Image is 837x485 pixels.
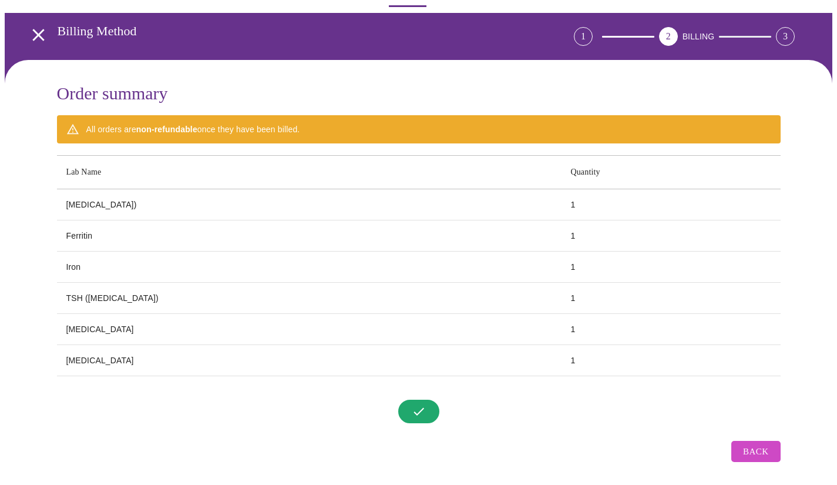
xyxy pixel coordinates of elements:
th: Lab Name [57,156,562,189]
td: [MEDICAL_DATA] [57,345,562,376]
div: 3 [776,27,795,46]
h3: Billing Method [58,24,509,39]
td: TSH ([MEDICAL_DATA]) [57,283,562,314]
td: 1 [561,345,780,376]
td: 1 [561,314,780,345]
button: Back [731,441,780,462]
td: 1 [561,283,780,314]
td: 1 [561,189,780,220]
div: 1 [574,27,593,46]
strong: non-refundable [136,125,197,134]
td: [MEDICAL_DATA]) [57,189,562,220]
span: Back [743,444,768,459]
td: 1 [561,220,780,252]
td: Ferritin [57,220,562,252]
div: 2 [659,27,678,46]
th: Quantity [561,156,780,189]
h3: Order summary [57,83,781,103]
button: open drawer [21,18,56,52]
td: Iron [57,252,562,283]
div: All orders are once they have been billed. [86,119,300,140]
td: [MEDICAL_DATA] [57,314,562,345]
span: BILLING [683,32,715,41]
td: 1 [561,252,780,283]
